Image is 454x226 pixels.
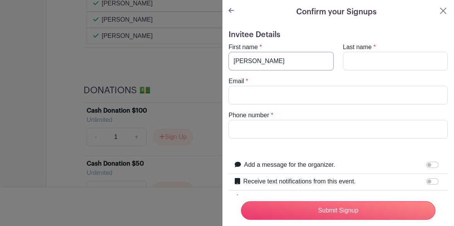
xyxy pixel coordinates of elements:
[241,201,435,220] input: Submit Signup
[244,160,335,169] label: Add a message for the organizer.
[229,30,448,39] h5: Invitee Details
[229,111,269,120] label: Phone number
[243,193,425,203] p: Create a FREE account.
[296,6,377,18] h5: Confirm your Signups
[343,43,372,52] label: Last name
[229,43,258,52] label: First name
[229,77,244,86] label: Email
[243,177,356,186] label: Receive text notifications from this event.
[439,6,448,15] button: Close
